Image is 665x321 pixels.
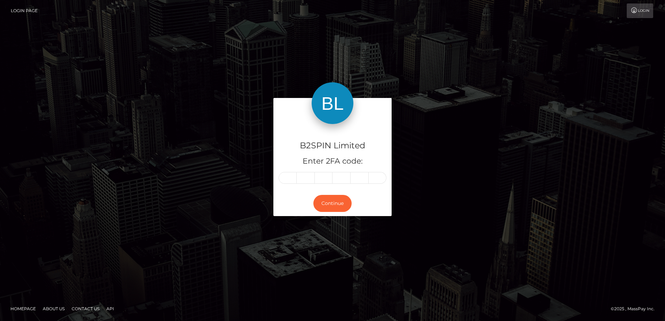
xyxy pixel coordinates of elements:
[627,3,653,18] a: Login
[279,140,386,152] h4: B2SPIN Limited
[8,303,39,314] a: Homepage
[40,303,67,314] a: About Us
[11,3,38,18] a: Login Page
[69,303,102,314] a: Contact Us
[104,303,117,314] a: API
[279,156,386,167] h5: Enter 2FA code:
[611,305,660,313] div: © 2025 , MassPay Inc.
[313,195,352,212] button: Continue
[312,82,353,124] img: B2SPIN Limited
